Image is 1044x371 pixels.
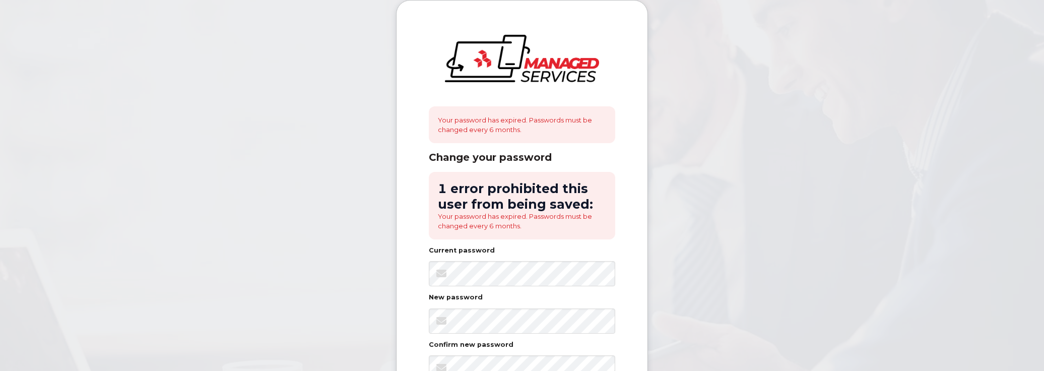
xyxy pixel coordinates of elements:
[445,35,599,82] img: logo-large.png
[429,151,615,164] div: Change your password
[429,342,513,348] label: Confirm new password
[429,294,483,301] label: New password
[429,106,615,143] div: Your password has expired. Passwords must be changed every 6 months.
[429,248,495,254] label: Current password
[438,181,606,212] h2: 1 error prohibited this user from being saved:
[438,212,606,230] li: Your password has expired. Passwords must be changed every 6 months.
